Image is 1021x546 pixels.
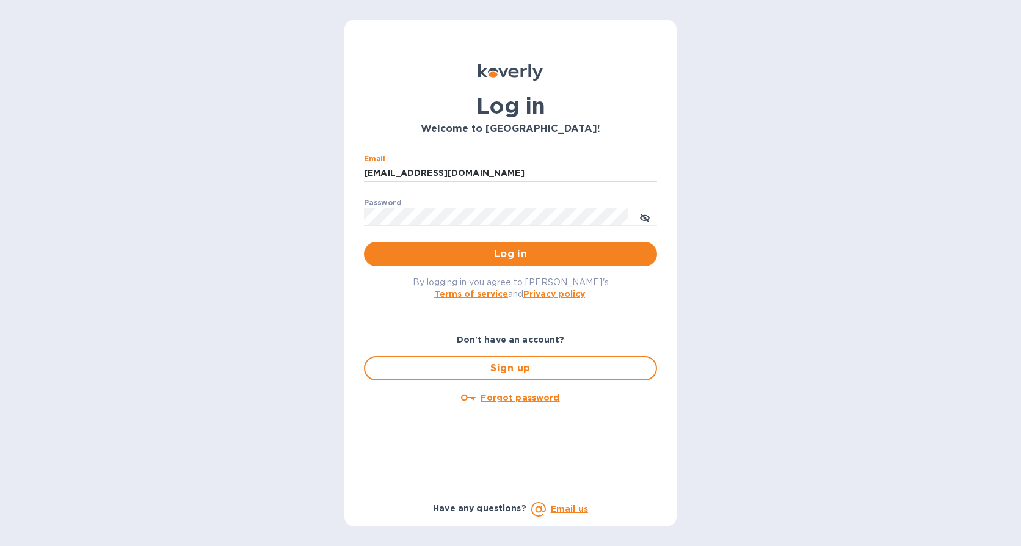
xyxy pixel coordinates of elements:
[434,289,508,299] a: Terms of service
[433,503,526,513] b: Have any questions?
[364,123,657,135] h3: Welcome to [GEOGRAPHIC_DATA]!
[478,64,543,81] img: Koverly
[551,504,588,514] a: Email us
[374,247,647,261] span: Log in
[481,393,559,402] u: Forgot password
[364,199,401,206] label: Password
[364,242,657,266] button: Log in
[413,277,609,299] span: By logging in you agree to [PERSON_NAME]'s and .
[523,289,585,299] a: Privacy policy
[364,155,385,162] label: Email
[364,93,657,118] h1: Log in
[364,164,657,183] input: Enter email address
[375,361,646,376] span: Sign up
[457,335,565,344] b: Don't have an account?
[633,205,657,229] button: toggle password visibility
[364,356,657,380] button: Sign up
